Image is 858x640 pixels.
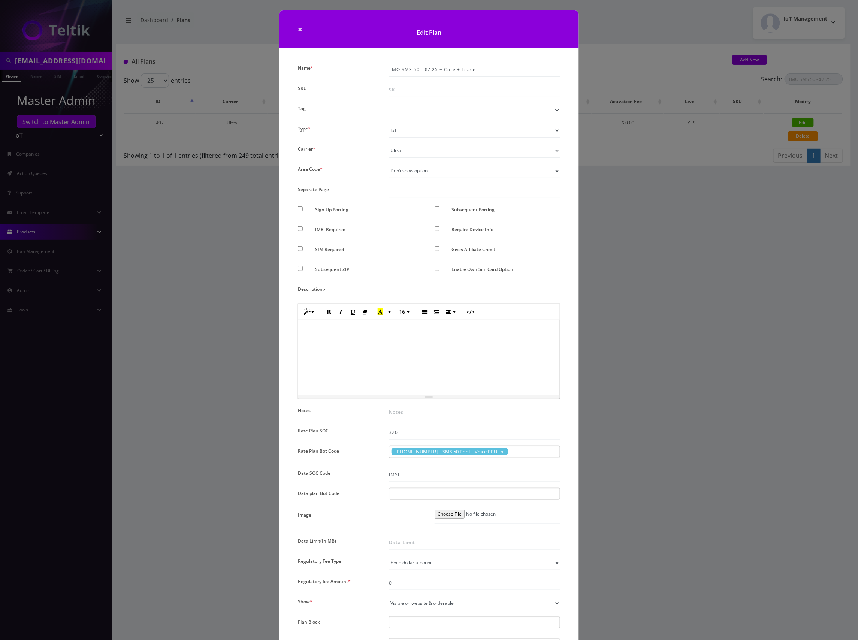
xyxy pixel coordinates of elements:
label: SIM Required [315,244,344,255]
button: Code View [464,306,477,318]
button: Recent Color [374,306,387,318]
input: Notes [389,405,560,419]
button: More Color [386,306,393,318]
input: Name [389,63,560,77]
input: Data Limit [389,535,560,550]
label: Name [298,63,313,73]
input: Data SOC Code [389,468,560,482]
button: Close [298,25,302,33]
button: Ordered list (CTRL+SHIFT+NUM8) [430,306,443,318]
label: Regulatory fee Amount [298,576,351,587]
label: Rate Plan SOC [298,425,329,436]
label: Area Code [298,164,323,175]
button: Unordered list (CTRL+SHIFT+NUM7) [418,306,431,318]
label: Require Device Info [452,224,494,235]
label: Data plan Bot Code [298,488,339,499]
input: Regulatory fee Amount [389,576,560,590]
label: IMEI Required [315,224,345,235]
input: SKU [389,83,560,97]
button: Italic (CTRL+I) [334,306,348,318]
button: Underline (CTRL+U) [346,306,360,318]
label: Data Limit(In MB) [298,535,336,546]
div: resize [298,395,560,399]
input: Rate Plan SOC [389,425,560,440]
label: Sign Up Porting [315,204,348,215]
button: Bold (CTRL+B) [322,306,336,318]
h1: Edit Plan [279,10,579,48]
label: Image [298,510,311,520]
button: Paragraph [442,306,462,318]
label: Rate Plan Bot Code [298,446,339,456]
label: Plan Block [298,616,320,627]
label: Subsequent Porting [452,204,495,215]
span: [PHONE_NUMBER] | SMS 50 Pool | Voice PPU [392,448,508,455]
label: Subsequent ZIP [315,264,349,275]
label: Show [298,596,312,607]
label: Type [298,123,311,134]
label: Notes [298,405,311,416]
label: Regulatory Fee Type [298,556,341,567]
label: Tag [298,103,306,114]
span: × [298,24,302,34]
label: Enable Own Sim Card Option [452,264,514,275]
label: Data SOC Code [298,468,330,479]
label: Description:- [298,284,325,295]
span: 16 [399,308,405,315]
label: Separate Page [298,184,329,195]
button: Style [300,306,320,318]
label: Gives Affiliate Credit [452,244,496,255]
label: Carrier [298,144,315,154]
label: SKU [298,83,307,94]
button: Font Size [395,306,416,318]
button: Remove Font Style (CTRL+\) [358,306,372,318]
